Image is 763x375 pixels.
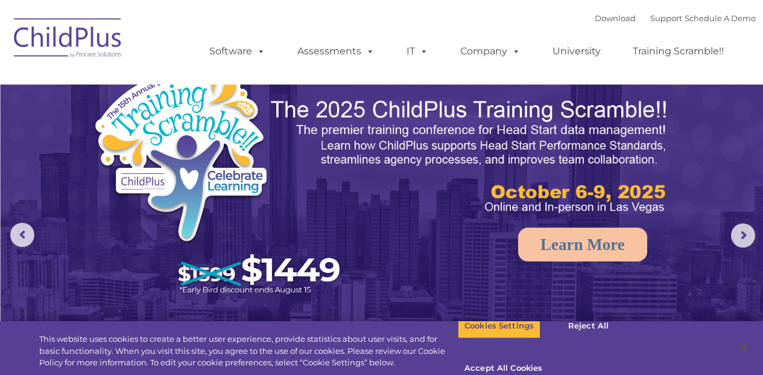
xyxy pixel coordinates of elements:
[540,39,613,63] a: University
[8,10,128,70] img: ChildPlus by Procare Solutions
[168,129,219,138] span: Phone number
[621,39,736,63] a: Training Scramble!!
[394,39,440,63] a: IT
[39,333,458,369] div: This website uses cookies to create a better user experience, provide statistics about user visit...
[551,313,626,339] button: Reject All
[730,334,757,361] button: Close
[518,228,647,261] a: Learn More
[448,39,533,63] a: Company
[685,13,756,23] a: Schedule A Demo
[595,13,636,23] a: Download
[197,39,277,63] a: Software
[650,13,682,23] a: Support
[168,80,204,89] span: Last name
[285,39,387,63] a: Assessments
[595,13,756,23] font: |
[458,313,540,339] button: Cookies Settings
